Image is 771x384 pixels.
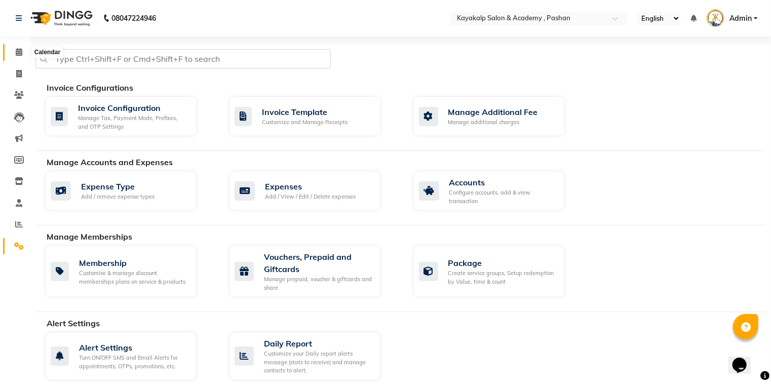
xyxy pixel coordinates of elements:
a: PackageCreate service groups, Setup redemption by Value, time & count [413,245,582,297]
a: Vouchers, Prepaid and GiftcardsManage prepaid, voucher & giftcards and share [229,245,398,297]
div: Membership [79,257,189,269]
div: Manage Tax, Payment Mode, Prefixes, and OTP Settings [78,114,189,131]
div: Vouchers, Prepaid and Giftcards [264,251,373,275]
div: Invoice Configuration [78,102,189,114]
div: Daily Report [264,337,373,350]
div: Add / remove expense types [81,193,155,201]
iframe: chat widget [728,343,761,374]
a: Daily ReportCustomize your Daily report alerts message (stats to receive) and manage contacts to ... [229,332,398,380]
a: MembershipCustomise & manage discount memberships plans on service & products [45,245,214,297]
div: Manage Additional Fee [448,106,538,118]
div: Customize and Manage Receipts [262,118,348,127]
a: AccountsConfigure accounts, add & view transaction [413,171,582,211]
div: Manage additional charges [448,118,538,127]
div: Add / View / Edit / Delete expenses [265,193,356,201]
a: Invoice ConfigurationManage Tax, Payment Mode, Prefixes, and OTP Settings [45,96,214,136]
div: Alert Settings [79,341,189,354]
div: Calendar [32,47,63,59]
a: ExpensesAdd / View / Edit / Delete expenses [229,171,398,211]
div: Turn ON/OFF SMS and Email Alerts for appointments, OTPs, promotions, etc. [79,354,189,370]
div: Invoice Template [262,106,348,118]
div: Customize your Daily report alerts message (stats to receive) and manage contacts to alert. [264,350,373,375]
div: Package [448,257,557,269]
input: Type Ctrl+Shift+F or Cmd+Shift+F to search [35,49,331,68]
span: Admin [729,13,752,24]
b: 08047224946 [111,4,156,32]
div: Configure accounts, add & view transaction [449,188,557,205]
a: Manage Additional FeeManage additional charges [413,96,582,136]
a: Expense TypeAdd / remove expense types [45,171,214,211]
div: Expenses [265,180,356,193]
div: Manage prepaid, voucher & giftcards and share [264,275,373,292]
div: Customise & manage discount memberships plans on service & products [79,269,189,286]
a: Invoice TemplateCustomize and Manage Receipts [229,96,398,136]
img: logo [26,4,95,32]
img: Admin [707,9,724,27]
div: Expense Type [81,180,155,193]
div: Accounts [449,176,557,188]
a: Alert SettingsTurn ON/OFF SMS and Email Alerts for appointments, OTPs, promotions, etc. [45,332,214,380]
div: Create service groups, Setup redemption by Value, time & count [448,269,557,286]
